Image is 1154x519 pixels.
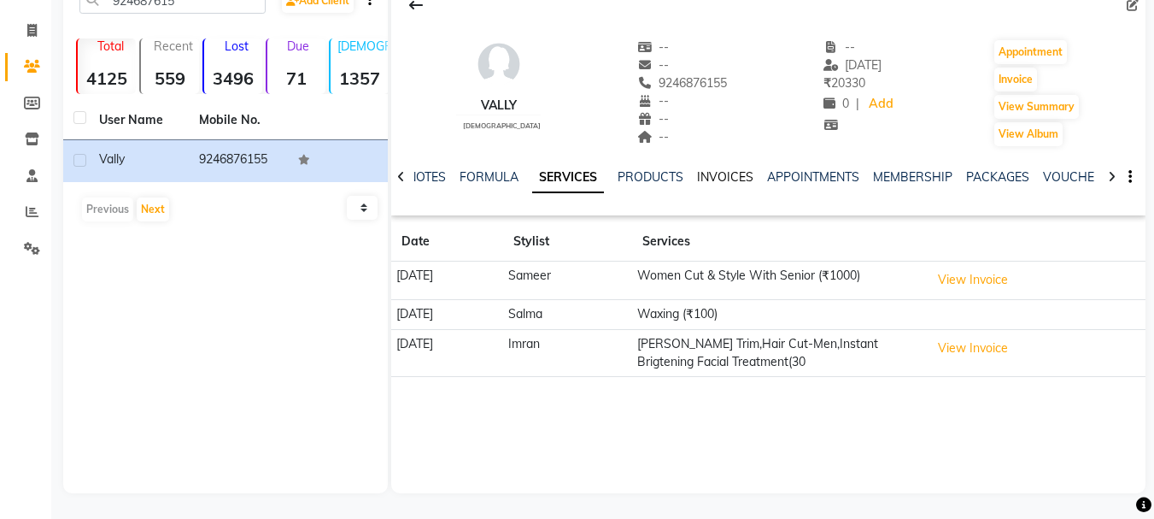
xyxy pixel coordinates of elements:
[337,38,389,54] p: [DEMOGRAPHIC_DATA]
[99,151,125,167] span: Vally
[930,267,1016,293] button: View Invoice
[697,169,753,185] a: INVOICES
[503,262,632,300] td: Sameer
[994,95,1079,119] button: View Summary
[823,96,849,111] span: 0
[189,140,289,182] td: 9246876155
[78,68,136,89] strong: 4125
[823,39,856,55] span: --
[331,68,389,89] strong: 1357
[463,121,541,130] span: [DEMOGRAPHIC_DATA]
[930,335,1016,362] button: View Invoice
[204,68,262,89] strong: 3496
[632,262,925,300] td: Women Cut & Style With Senior (₹1000)
[211,38,262,54] p: Lost
[85,38,136,54] p: Total
[137,198,169,221] button: Next
[271,38,325,54] p: Due
[189,101,289,140] th: Mobile No.
[618,169,683,185] a: PRODUCTS
[391,329,502,377] td: [DATE]
[473,38,524,90] img: avatar
[823,57,882,73] span: [DATE]
[532,162,604,193] a: SERVICES
[873,169,952,185] a: MEMBERSHIP
[391,299,502,329] td: [DATE]
[460,169,518,185] a: FORMULA
[632,329,925,377] td: [PERSON_NAME] Trim,Hair Cut-Men,Instant Brigtening Facial Treatment(30
[637,93,670,109] span: --
[148,38,199,54] p: Recent
[1043,169,1110,185] a: VOUCHERS
[637,39,670,55] span: --
[866,92,896,116] a: Add
[637,111,670,127] span: --
[503,329,632,377] td: Imran
[407,169,446,185] a: NOTES
[503,222,632,262] th: Stylist
[637,75,728,91] span: 9246876155
[391,262,502,300] td: [DATE]
[994,40,1067,64] button: Appointment
[823,75,831,91] span: ₹
[994,68,1037,91] button: Invoice
[391,222,502,262] th: Date
[267,68,325,89] strong: 71
[637,57,670,73] span: --
[632,299,925,329] td: Waxing (₹100)
[456,97,541,115] div: Vally
[966,169,1029,185] a: PACKAGES
[994,122,1063,146] button: View Album
[632,222,925,262] th: Services
[637,129,670,144] span: --
[503,299,632,329] td: Salma
[767,169,859,185] a: APPOINTMENTS
[141,68,199,89] strong: 559
[823,75,865,91] span: 20330
[89,101,189,140] th: User Name
[856,95,859,113] span: |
